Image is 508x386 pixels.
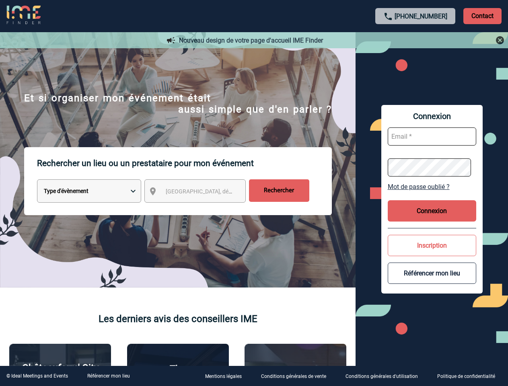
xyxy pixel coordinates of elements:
p: Mentions légales [205,374,242,380]
a: Conditions générales de vente [255,372,339,380]
p: Agence 2ISD [268,364,323,376]
p: Châteauform' City [GEOGRAPHIC_DATA] [14,362,107,385]
p: Conditions générales de vente [261,374,326,380]
p: Contact [463,8,502,24]
a: Référencer mon lieu [87,373,130,379]
a: Conditions générales d'utilisation [339,372,431,380]
a: Politique de confidentialité [431,372,508,380]
div: © Ideal Meetings and Events [6,373,68,379]
p: The [GEOGRAPHIC_DATA] [132,363,224,386]
a: Mentions légales [199,372,255,380]
p: Conditions générales d'utilisation [346,374,418,380]
p: Politique de confidentialité [437,374,495,380]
